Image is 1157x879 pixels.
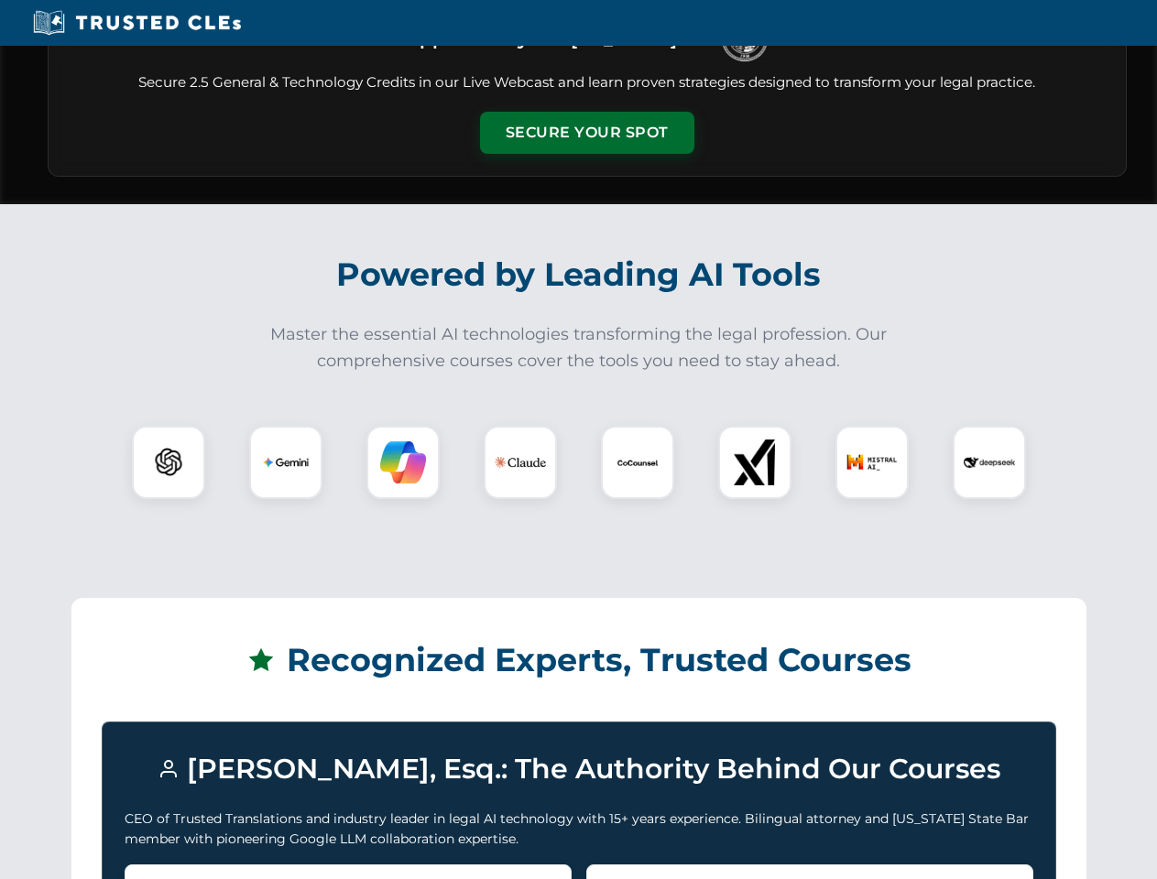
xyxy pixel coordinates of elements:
[125,808,1033,850] p: CEO of Trusted Translations and industry leader in legal AI technology with 15+ years experience....
[484,426,557,499] div: Claude
[258,321,900,374] p: Master the essential AI technologies transforming the legal profession. Our comprehensive courses...
[125,744,1033,794] h3: [PERSON_NAME], Esq.: The Authority Behind Our Courses
[366,426,440,499] div: Copilot
[380,439,426,485] img: Copilot Logo
[480,112,694,154] button: Secure Your Spot
[615,439,660,485] img: CoCounsel Logo
[953,426,1026,499] div: DeepSeek
[732,439,778,485] img: xAI Logo
[601,426,674,499] div: CoCounsel
[263,439,309,485] img: Gemini Logo
[71,72,1104,93] p: Secure 2.5 General & Technology Credits in our Live Webcast and learn proven strategies designed ...
[132,426,205,499] div: ChatGPT
[964,437,1015,488] img: DeepSeek Logo
[102,628,1056,692] h2: Recognized Experts, Trusted Courses
[718,426,791,499] div: xAI
[835,426,909,499] div: Mistral AI
[142,436,195,489] img: ChatGPT Logo
[846,437,898,488] img: Mistral AI Logo
[71,243,1086,307] h2: Powered by Leading AI Tools
[495,437,546,488] img: Claude Logo
[249,426,322,499] div: Gemini
[27,9,246,37] img: Trusted CLEs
